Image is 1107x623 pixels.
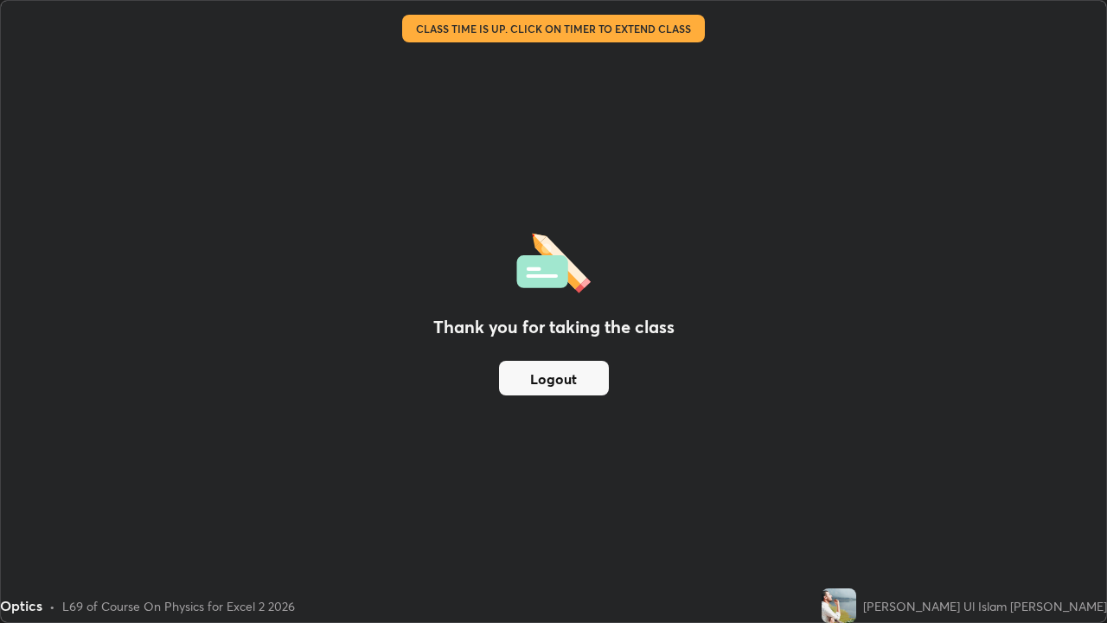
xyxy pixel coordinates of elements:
[822,588,856,623] img: 8542fd9634654b18b5ab1538d47c8f9c.jpg
[863,597,1107,615] div: [PERSON_NAME] Ul Islam [PERSON_NAME]
[516,228,591,293] img: offlineFeedback.1438e8b3.svg
[433,314,675,340] h2: Thank you for taking the class
[62,597,295,615] div: L69 of Course On Physics for Excel 2 2026
[499,361,609,395] button: Logout
[49,597,55,615] div: •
